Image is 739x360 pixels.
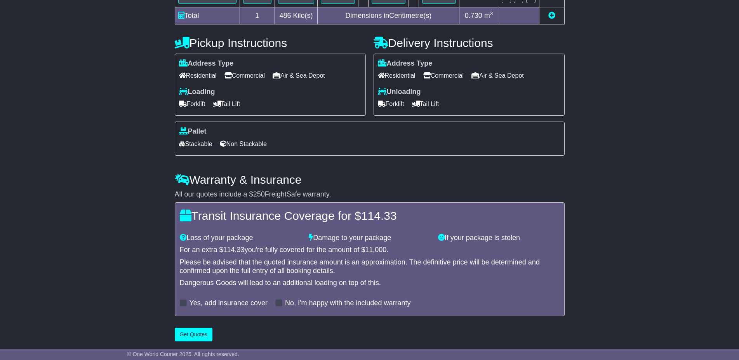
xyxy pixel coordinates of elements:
[179,127,207,136] label: Pallet
[175,37,366,49] h4: Pickup Instructions
[179,98,205,110] span: Forklift
[179,138,212,150] span: Stackable
[471,70,524,82] span: Air & Sea Depot
[179,70,217,82] span: Residential
[548,12,555,19] a: Add new item
[378,98,404,110] span: Forklift
[285,299,411,308] label: No, I'm happy with the included warranty
[361,209,397,222] span: 114.33
[179,88,215,96] label: Loading
[224,70,265,82] span: Commercial
[412,98,439,110] span: Tail Lift
[465,12,482,19] span: 0.730
[305,234,434,242] div: Damage to your package
[423,70,464,82] span: Commercial
[490,10,493,16] sup: 3
[179,59,234,68] label: Address Type
[175,190,565,199] div: All our quotes include a $ FreightSafe warranty.
[378,88,421,96] label: Unloading
[175,328,213,341] button: Get Quotes
[180,258,560,275] div: Please be advised that the quoted insurance amount is an approximation. The definitive price will...
[365,246,386,254] span: 11,000
[223,246,245,254] span: 114.33
[378,59,433,68] label: Address Type
[378,70,416,82] span: Residential
[275,7,318,24] td: Kilo(s)
[127,351,239,357] span: © One World Courier 2025. All rights reserved.
[213,98,240,110] span: Tail Lift
[175,7,240,24] td: Total
[273,70,325,82] span: Air & Sea Depot
[484,12,493,19] span: m
[175,173,565,186] h4: Warranty & Insurance
[374,37,565,49] h4: Delivery Instructions
[280,12,291,19] span: 486
[180,209,560,222] h4: Transit Insurance Coverage for $
[220,138,267,150] span: Non Stackable
[176,234,305,242] div: Loss of your package
[240,7,275,24] td: 1
[318,7,459,24] td: Dimensions in Centimetre(s)
[434,234,563,242] div: If your package is stolen
[180,279,560,287] div: Dangerous Goods will lead to an additional loading on top of this.
[190,299,268,308] label: Yes, add insurance cover
[253,190,265,198] span: 250
[180,246,560,254] div: For an extra $ you're fully covered for the amount of $ .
